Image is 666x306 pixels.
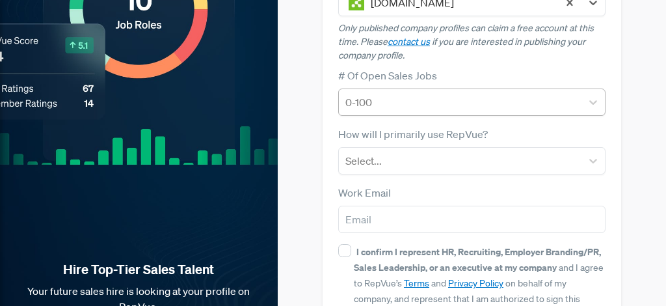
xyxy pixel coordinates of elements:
[21,261,257,278] strong: Hire Top-Tier Sales Talent
[338,126,488,142] label: How will I primarily use RepVue?
[338,206,606,233] input: Email
[448,277,503,289] a: Privacy Policy
[338,185,391,201] label: Work Email
[338,68,437,83] label: # Of Open Sales Jobs
[404,277,429,289] a: Terms
[338,21,606,63] p: Only published company profiles can claim a free account at this time. Please if you are interest...
[388,36,430,48] a: contact us
[354,245,601,273] strong: I confirm I represent HR, Recruiting, Employer Branding/PR, Sales Leadership, or an executive at ...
